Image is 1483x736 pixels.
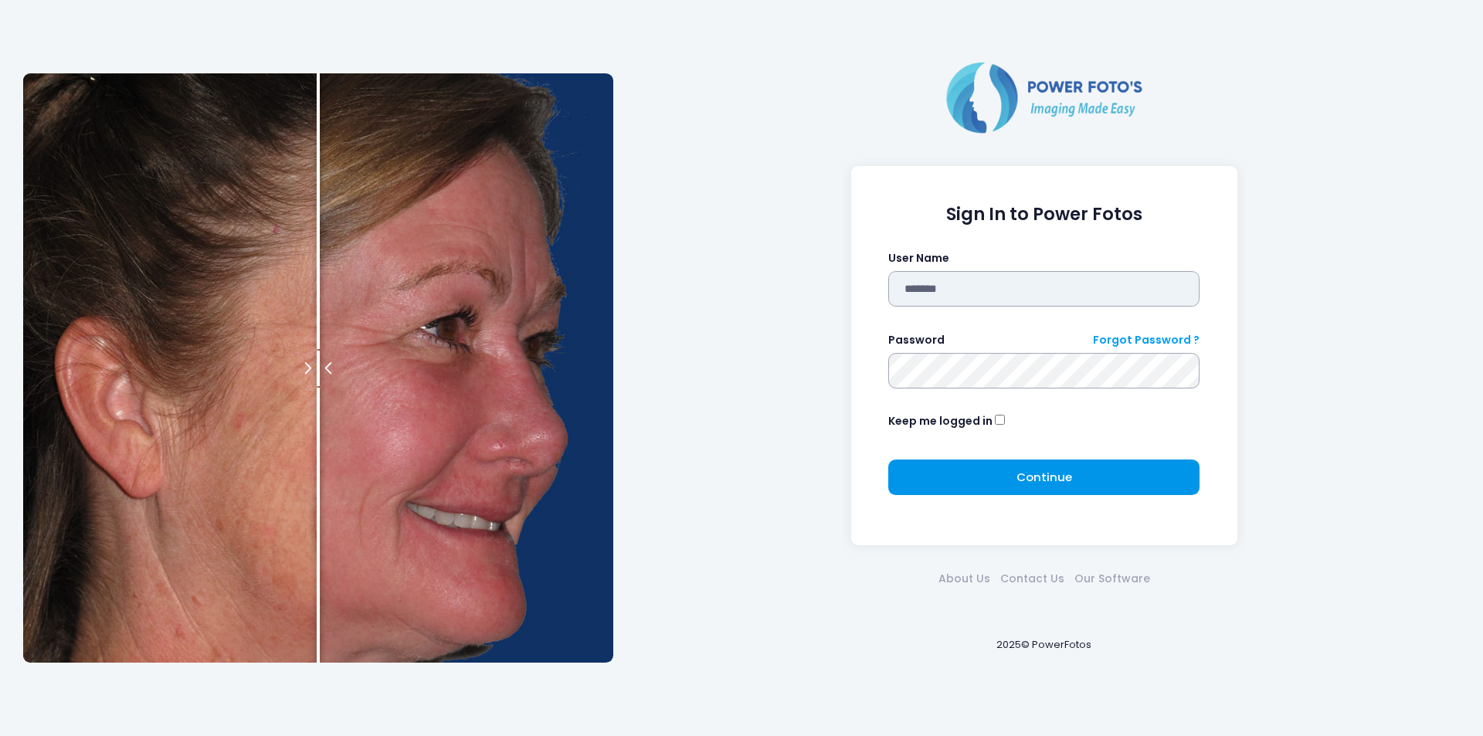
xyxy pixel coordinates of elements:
a: Contact Us [995,571,1069,587]
span: Continue [1016,469,1072,485]
div: 2025© PowerFotos [628,612,1460,677]
img: Logo [940,59,1149,136]
button: Continue [888,460,1200,495]
label: Password [888,332,945,348]
h1: Sign In to Power Fotos [888,204,1200,225]
a: About Us [933,571,995,587]
a: Our Software [1069,571,1155,587]
label: Keep me logged in [888,413,993,429]
a: Forgot Password ? [1093,332,1200,348]
label: User Name [888,250,949,266]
